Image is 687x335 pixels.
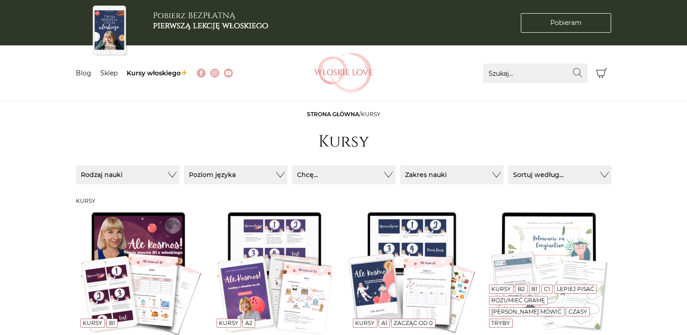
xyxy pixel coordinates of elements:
a: A2 [245,320,252,326]
a: Kursy [219,320,238,326]
a: Tryby [491,320,510,326]
a: B1 [109,320,115,326]
a: Kursy [355,320,375,326]
button: Koszyk [592,64,612,83]
h3: Pobierz BEZPŁATNĄ [153,11,268,30]
b: pierwszą lekcję włoskiego [153,20,268,31]
a: Zacząć od 0 [394,320,433,326]
h1: Kursy [318,132,369,152]
span: Pobieram [550,18,582,28]
button: Poziom języka [184,165,287,184]
a: Blog [76,69,91,77]
a: B1 [531,286,537,292]
a: Strona główna [307,111,359,118]
a: Kursy [491,286,511,292]
a: Kursy [83,320,102,326]
a: Sklep [100,69,118,77]
img: Włoskielove [314,53,373,94]
span: / [307,111,381,118]
span: Kursy [361,111,381,118]
a: Lepiej pisać [557,286,594,292]
a: Kursy włoskiego [127,69,188,77]
a: [PERSON_NAME] mówić [491,308,562,315]
h3: Kursy [76,198,612,204]
a: C1 [544,286,550,292]
img: ✨ [181,69,187,76]
button: Sortuj według... [508,165,612,184]
a: Czasy [568,308,587,315]
button: Zakres nauki [400,165,504,184]
button: Chcę... [292,165,395,184]
a: Pobieram [521,13,611,33]
input: Szukaj... [483,64,588,83]
button: Rodzaj nauki [76,165,179,184]
a: B2 [518,286,525,292]
a: Rozumieć gramę [491,297,545,304]
a: A1 [381,320,387,326]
